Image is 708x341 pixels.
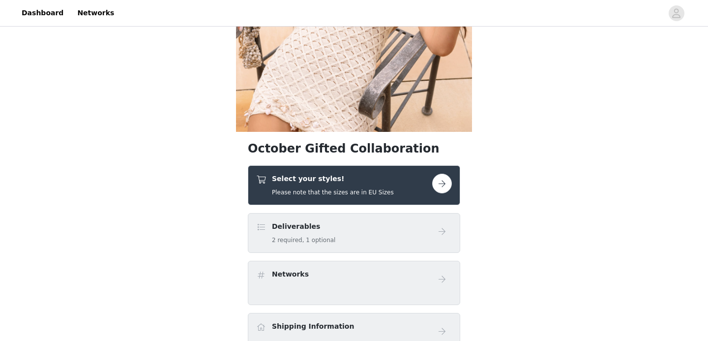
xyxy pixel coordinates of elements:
[272,174,394,184] h4: Select your styles!
[248,140,460,157] h1: October Gifted Collaboration
[272,188,394,197] h5: Please note that the sizes are in EU Sizes
[272,221,335,232] h4: Deliverables
[272,269,309,279] h4: Networks
[272,236,335,245] h5: 2 required, 1 optional
[71,2,120,24] a: Networks
[672,5,681,21] div: avatar
[248,213,460,253] div: Deliverables
[248,165,460,205] div: Select your styles!
[248,261,460,305] div: Networks
[272,321,354,332] h4: Shipping Information
[16,2,69,24] a: Dashboard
